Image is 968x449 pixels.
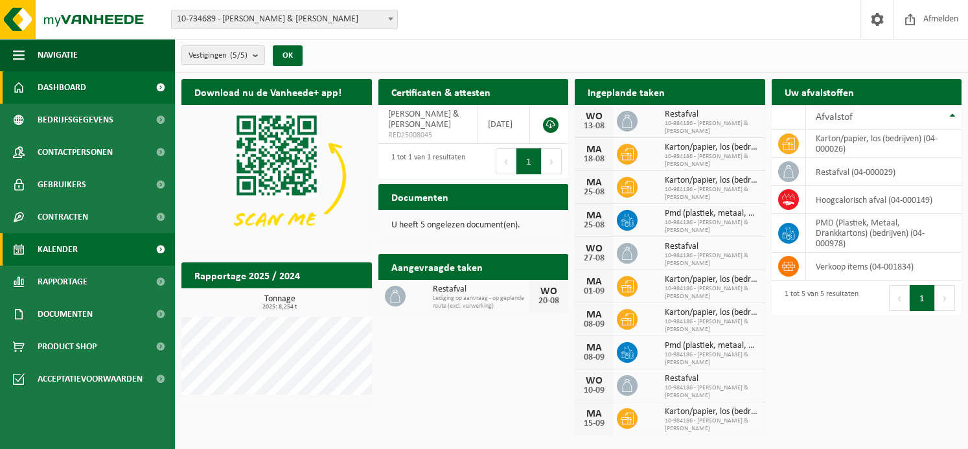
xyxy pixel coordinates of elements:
h2: Uw afvalstoffen [772,79,867,104]
span: Karton/papier, los (bedrijven) [665,143,759,153]
span: 10-984186 - [PERSON_NAME] & [PERSON_NAME] [665,186,759,201]
div: MA [581,310,607,320]
td: [DATE] [478,105,530,144]
div: WO [581,244,607,254]
button: 1 [910,285,935,311]
span: 10-984186 - [PERSON_NAME] & [PERSON_NAME] [665,219,759,235]
div: 25-08 [581,188,607,197]
h2: Documenten [378,184,461,209]
button: Next [935,285,955,311]
div: WO [536,286,562,297]
div: 1 tot 1 van 1 resultaten [385,147,465,176]
div: WO [581,376,607,386]
count: (5/5) [230,51,248,60]
td: PMD (Plastiek, Metaal, Drankkartons) (bedrijven) (04-000978) [806,214,962,253]
button: Previous [889,285,910,311]
p: U heeft 5 ongelezen document(en). [391,221,556,230]
td: verkoop items (04-001834) [806,253,962,281]
span: Gebruikers [38,168,86,201]
div: 08-09 [581,353,607,362]
div: 08-09 [581,320,607,329]
div: 1 tot 5 van 5 resultaten [778,284,859,312]
span: 10-984186 - [PERSON_NAME] & [PERSON_NAME] [665,153,759,168]
span: Karton/papier, los (bedrijven) [665,407,759,417]
div: MA [581,211,607,221]
span: 10-734689 - ROGER & ROGER - MOUSCRON [172,10,397,29]
div: 13-08 [581,122,607,131]
span: Contracten [38,201,88,233]
span: 10-984186 - [PERSON_NAME] & [PERSON_NAME] [665,252,759,268]
span: Restafval [665,374,759,384]
button: OK [273,45,303,66]
h2: Certificaten & attesten [378,79,503,104]
span: Karton/papier, los (bedrijven) [665,275,759,285]
button: Next [542,148,562,174]
h2: Aangevraagde taken [378,254,496,279]
span: 10-984186 - [PERSON_NAME] & [PERSON_NAME] [665,351,759,367]
td: restafval (04-000029) [806,158,962,186]
div: WO [581,111,607,122]
span: RED25008045 [388,130,468,141]
a: Bekijk rapportage [275,288,371,314]
span: Karton/papier, los (bedrijven) [665,308,759,318]
div: 20-08 [536,297,562,306]
span: Vestigingen [189,46,248,65]
div: MA [581,178,607,188]
span: Contactpersonen [38,136,113,168]
span: Bedrijfsgegevens [38,104,113,136]
div: 25-08 [581,221,607,230]
span: 10-984186 - [PERSON_NAME] & [PERSON_NAME] [665,384,759,400]
button: Vestigingen(5/5) [181,45,265,65]
div: 01-09 [581,287,607,296]
div: 10-09 [581,386,607,395]
span: 10-734689 - ROGER & ROGER - MOUSCRON [171,10,398,29]
td: hoogcalorisch afval (04-000149) [806,186,962,214]
div: MA [581,343,607,353]
div: 18-08 [581,155,607,164]
span: Rapportage [38,266,87,298]
span: Pmd (plastiek, metaal, drankkartons) (bedrijven) [665,209,759,219]
button: 1 [516,148,542,174]
span: Documenten [38,298,93,330]
div: MA [581,144,607,155]
span: 10-984186 - [PERSON_NAME] & [PERSON_NAME] [665,318,759,334]
span: 2025: 8,254 t [188,304,372,310]
span: Restafval [665,109,759,120]
img: Download de VHEPlus App [181,105,372,248]
h2: Ingeplande taken [575,79,678,104]
span: Afvalstof [816,112,853,122]
span: Pmd (plastiek, metaal, drankkartons) (bedrijven) [665,341,759,351]
div: MA [581,277,607,287]
span: Navigatie [38,39,78,71]
span: 10-984186 - [PERSON_NAME] & [PERSON_NAME] [665,120,759,135]
span: Kalender [38,233,78,266]
span: Acceptatievoorwaarden [38,363,143,395]
button: Previous [496,148,516,174]
span: [PERSON_NAME] & [PERSON_NAME] [388,109,459,130]
div: 15-09 [581,419,607,428]
span: Restafval [665,242,759,252]
span: 10-984186 - [PERSON_NAME] & [PERSON_NAME] [665,285,759,301]
span: Lediging op aanvraag - op geplande route (excl. verwerking) [433,295,530,310]
span: Karton/papier, los (bedrijven) [665,176,759,186]
h3: Tonnage [188,295,372,310]
span: Product Shop [38,330,97,363]
td: karton/papier, los (bedrijven) (04-000026) [806,130,962,158]
span: 10-984186 - [PERSON_NAME] & [PERSON_NAME] [665,417,759,433]
h2: Rapportage 2025 / 2024 [181,262,313,288]
div: MA [581,409,607,419]
span: Restafval [433,284,530,295]
div: 27-08 [581,254,607,263]
span: Dashboard [38,71,86,104]
h2: Download nu de Vanheede+ app! [181,79,354,104]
